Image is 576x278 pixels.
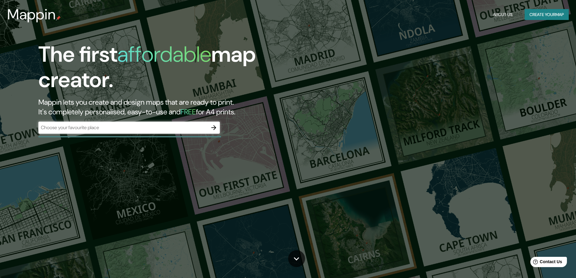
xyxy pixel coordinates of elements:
h2: Mappin lets you create and design maps that are ready to print. It's completely personalised, eas... [38,97,327,117]
h3: Mappin [7,6,56,23]
input: Choose your favourite place [38,124,208,131]
img: mappin-pin [56,16,61,21]
button: About Us [490,9,515,20]
h1: affordable [117,40,211,68]
iframe: Help widget launcher [522,254,569,271]
h5: FREE [181,107,196,116]
button: Create yourmap [525,9,569,20]
h1: The first map creator. [38,42,327,97]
